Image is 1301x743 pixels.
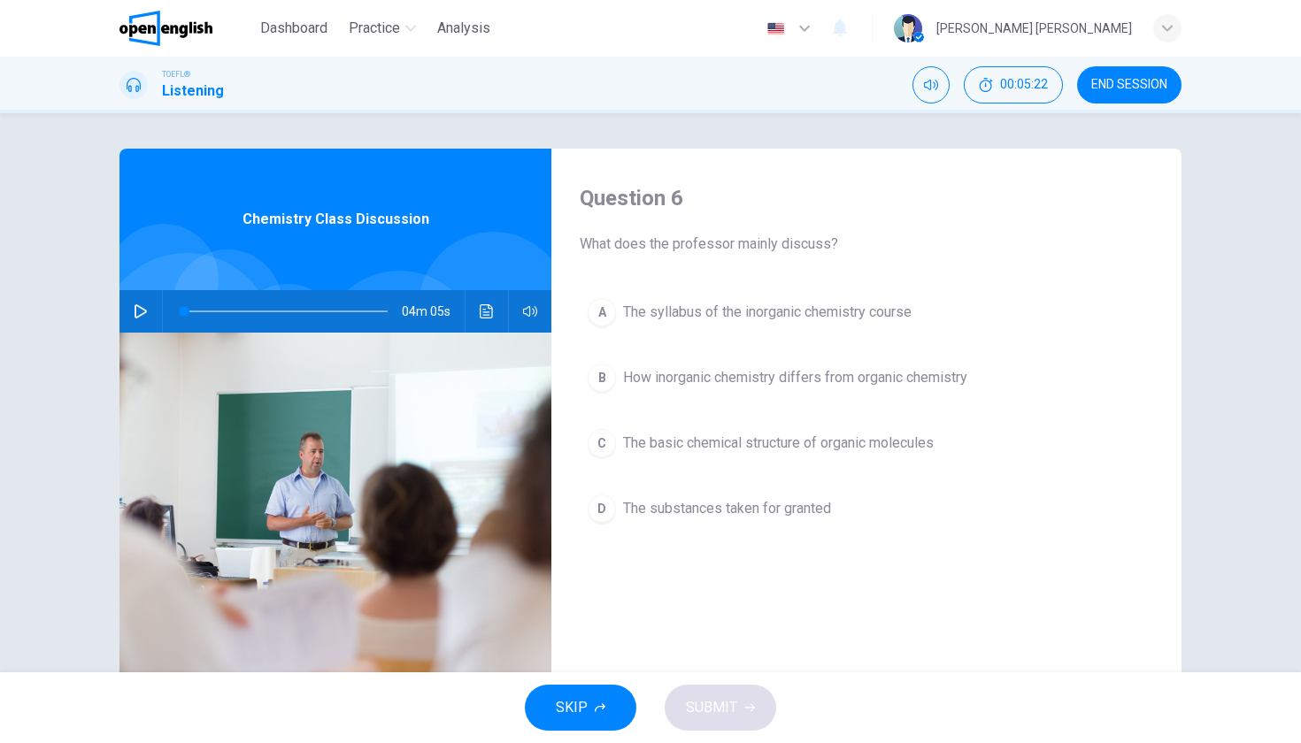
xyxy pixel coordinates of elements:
[588,298,616,326] div: A
[430,12,497,44] button: Analysis
[1077,66,1182,103] button: END SESSION
[912,66,950,103] div: Mute
[162,68,190,80] span: TOEFL®
[580,486,1153,531] button: DThe substances taken for granted
[242,209,429,230] span: Chemistry Class Discussion
[580,234,1153,255] span: What does the professor mainly discuss?
[349,18,400,39] span: Practice
[580,184,1153,212] h4: Question 6
[260,18,327,39] span: Dashboard
[588,429,616,457] div: C
[580,421,1153,465] button: CThe basic chemical structure of organic molecules
[119,11,212,46] img: OpenEnglish logo
[119,11,253,46] a: OpenEnglish logo
[580,356,1153,400] button: BHow inorganic chemistry differs from organic chemistry
[473,290,501,333] button: Click to see the audio transcription
[525,685,636,731] button: SKIP
[556,695,588,720] span: SKIP
[936,18,1132,39] div: [PERSON_NAME] [PERSON_NAME]
[588,494,616,523] div: D
[580,290,1153,334] button: AThe syllabus of the inorganic chemistry course
[162,80,224,102] h1: Listening
[765,22,787,35] img: en
[894,14,922,42] img: Profile picture
[253,12,335,44] button: Dashboard
[623,302,912,323] span: The syllabus of the inorganic chemistry course
[342,12,423,44] button: Practice
[588,364,616,392] div: B
[1000,78,1048,92] span: 00:05:22
[437,18,490,39] span: Analysis
[402,290,465,333] span: 04m 05s
[964,66,1063,103] button: 00:05:22
[623,367,967,388] span: How inorganic chemistry differs from organic chemistry
[623,433,934,454] span: The basic chemical structure of organic molecules
[964,66,1063,103] div: Hide
[623,498,831,519] span: The substances taken for granted
[1091,78,1167,92] span: END SESSION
